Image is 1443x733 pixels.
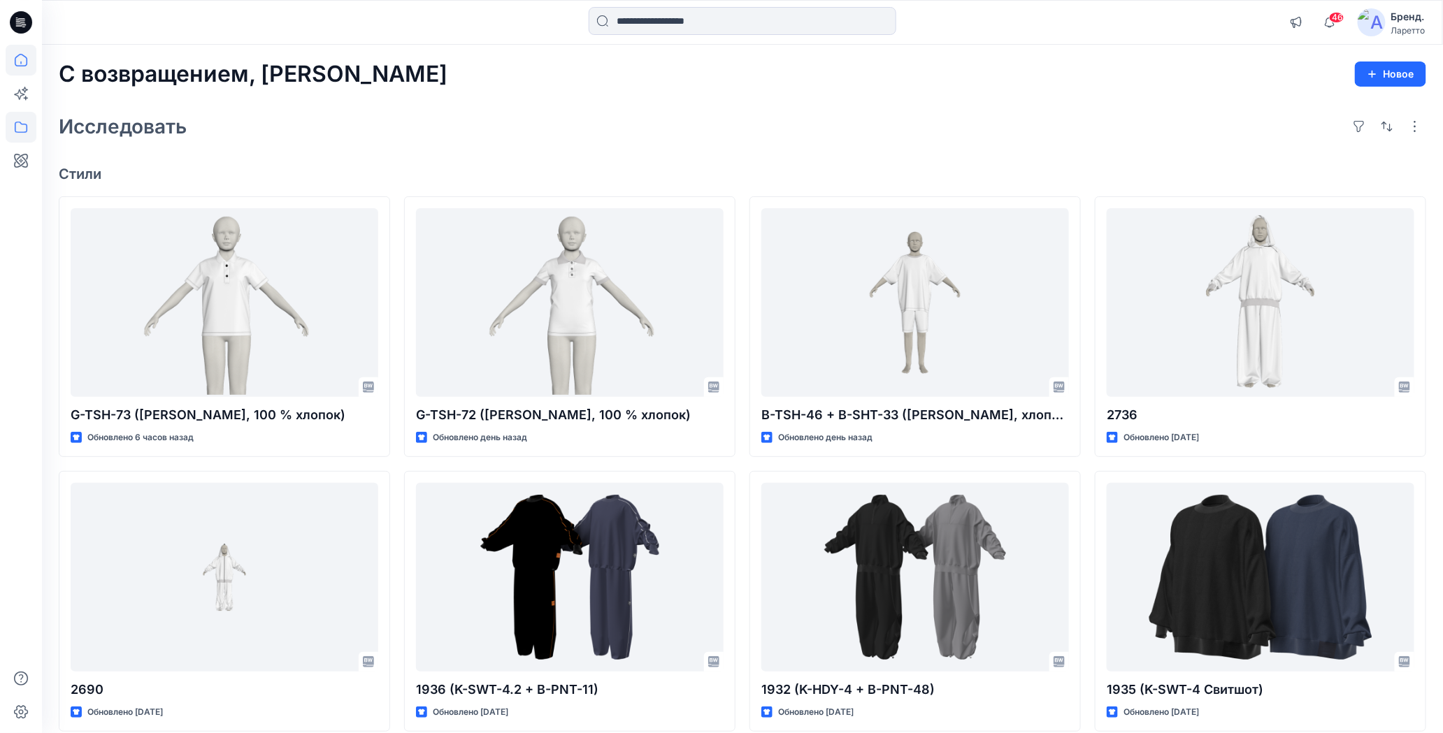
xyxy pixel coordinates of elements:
img: аватар [1358,8,1386,36]
ya-tr-span: Ларетто [1391,25,1426,36]
a: 2690 [71,483,378,672]
p: 2736 [1107,405,1414,425]
a: 1932 (K-HDY-4 + B-PNT-48) [761,483,1069,672]
a: 1936 (K-SWT-4.2 + B-PNT-11) [416,483,724,672]
ya-tr-span: 1932 (K-HDY-4 + B-PNT-48) [761,682,935,697]
p: Обновлено [DATE] [1123,430,1199,445]
button: Новое [1355,61,1426,87]
ya-tr-span: Обновлено 6 часов назад [87,432,194,442]
ya-tr-span: Обновлено [DATE] [87,706,163,717]
a: 2736 [1107,208,1414,398]
a: 1935 (K-SWT-4 Свитшот) [1107,483,1414,672]
p: Обновлено [DATE] [433,705,508,720]
p: Обновлено [DATE] [1123,705,1199,720]
ya-tr-span: Бренд. [1391,10,1425,22]
a: G-TSH-72 (Пенье WFACE Пике, 100 % хлопок) [416,208,724,398]
ya-tr-span: Стили [59,166,101,182]
p: G-TSH-73 ([PERSON_NAME], 100 % хлопок) [71,405,378,425]
span: 46 [1329,12,1344,23]
p: Обновлено день назад [778,430,873,445]
ya-tr-span: 1935 (K-SWT-4 Свитшот) [1107,682,1263,697]
p: G-TSH-72 ([PERSON_NAME], 100 % хлопок) [416,405,724,425]
ya-tr-span: С возвращением, [PERSON_NAME] [59,60,447,87]
a: B-TSH-46 + B-SHT-33 (Пенье WFACE Пике, хлопок 77 %, полиэстер 23 %) [761,208,1069,398]
ya-tr-span: B-TSH-46 + B-SHT-33 ([PERSON_NAME], хлопок 77 %, полиэстер 23 %) [761,407,1214,422]
p: Обновлено [DATE] [778,705,854,720]
ya-tr-span: Исследовать [59,115,187,138]
ya-tr-span: Обновлено день назад [433,432,527,442]
p: 1936 (K-SWT-4.2 + B-PNT-11) [416,680,724,699]
a: G-TSH-73 (Пенье WFACE Пике, 100 % хлопок) [71,208,378,398]
p: 2690 [71,680,378,699]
